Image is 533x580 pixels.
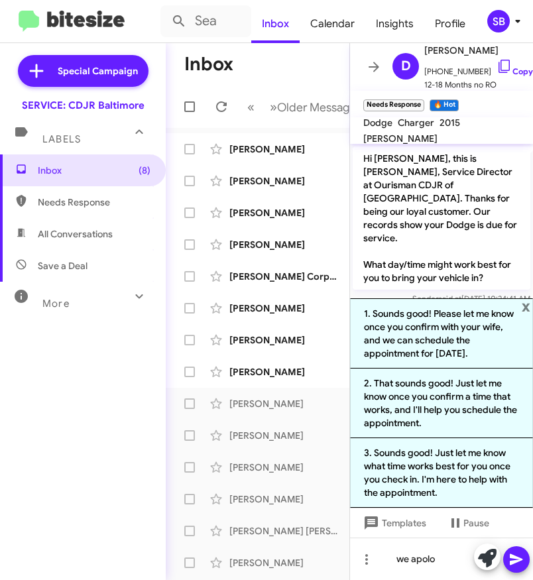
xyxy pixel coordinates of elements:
div: [PERSON_NAME] [229,556,362,569]
li: 2. That sounds good! Just let me know once you confirm a time that works, and I'll help you sched... [350,369,533,438]
div: [PERSON_NAME] [229,174,362,188]
a: Special Campaign [18,55,148,87]
div: [PERSON_NAME] [229,143,362,156]
button: Pause [437,511,500,535]
div: SB [487,10,510,32]
div: SERVICE: CDJR Baltimore [22,99,145,112]
span: Older Messages [277,100,361,115]
a: Insights [365,5,424,43]
div: [PERSON_NAME] [229,365,362,378]
a: Inbox [251,5,300,43]
span: [PERSON_NAME] [363,133,438,145]
span: « [247,99,255,115]
span: All Conversations [38,227,113,241]
span: Labels [42,133,81,145]
span: Inbox [38,164,150,177]
div: we apolo [350,538,533,580]
span: Needs Response [38,196,150,209]
div: [PERSON_NAME] [229,238,362,251]
nav: Page navigation example [240,93,369,121]
button: Previous [239,93,263,121]
span: D [401,56,411,77]
span: Save a Deal [38,259,88,272]
span: 2015 [440,117,460,129]
span: Pause [463,511,489,535]
div: [PERSON_NAME] [229,461,362,474]
div: [PERSON_NAME] [229,429,362,442]
span: Charger [398,117,434,129]
span: More [42,298,70,310]
span: Dodge [363,117,392,129]
span: Sender [DATE] 10:24:41 AM [412,294,530,304]
input: Search [160,5,251,37]
p: Hi [PERSON_NAME], this is [PERSON_NAME], Service Director at Ourisman CDJR of [GEOGRAPHIC_DATA]. ... [353,146,530,290]
small: 🔥 Hot [430,99,458,111]
span: » [270,99,277,115]
button: Templates [350,511,437,535]
div: [PERSON_NAME] [229,302,362,315]
div: [PERSON_NAME] [PERSON_NAME] [229,524,362,538]
span: x [522,298,530,314]
span: Special Campaign [58,64,138,78]
div: [PERSON_NAME] [229,397,362,410]
button: Next [262,93,369,121]
div: [PERSON_NAME] Corporal [229,270,362,283]
li: 3. Sounds good! Just let me know what time works best for you once you check in. I'm here to help... [350,438,533,508]
a: Profile [424,5,476,43]
div: [PERSON_NAME] [229,333,362,347]
button: SB [476,10,518,32]
li: 1. Sounds good! Please let me know once you confirm with your wife, and we can schedule the appoi... [350,298,533,369]
a: Calendar [300,5,365,43]
small: Needs Response [363,99,424,111]
div: [PERSON_NAME] [229,493,362,506]
span: (8) [139,164,150,177]
span: Templates [361,511,426,535]
span: said at [438,294,461,304]
div: [PERSON_NAME] [229,206,362,219]
h1: Inbox [184,54,233,75]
